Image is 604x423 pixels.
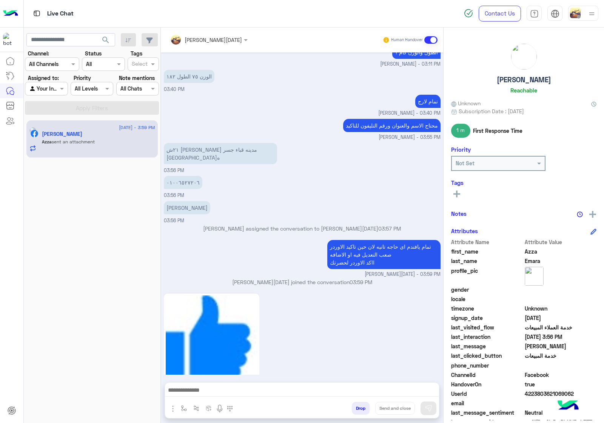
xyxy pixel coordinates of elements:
[525,342,597,350] span: عمرو محمد
[525,399,597,407] span: null
[52,139,95,145] span: sent an attachment
[525,286,597,294] span: null
[451,380,523,388] span: HandoverOn
[525,361,597,369] span: null
[451,333,523,341] span: last_interaction
[164,278,441,286] p: [PERSON_NAME][DATE] joined the conversation
[28,49,49,57] label: Channel:
[525,257,597,265] span: Emara
[551,9,559,18] img: tab
[343,119,441,132] p: 19/8/2025, 3:55 PM
[378,225,401,232] span: 03:57 PM
[74,74,91,82] label: Priority
[375,402,415,415] button: Send and close
[181,405,187,411] img: select flow
[451,352,523,360] span: last_clicked_button
[164,201,210,214] p: 19/8/2025, 3:56 PM
[119,124,155,131] span: [DATE] - 3:59 PM
[164,225,441,232] p: [PERSON_NAME] assigned the conversation to [PERSON_NAME][DATE]
[451,295,523,303] span: locale
[28,74,59,82] label: Assigned to:
[164,143,277,164] p: 19/8/2025, 3:56 PM
[379,134,441,141] span: [PERSON_NAME] - 03:55 PM
[525,409,597,417] span: 0
[451,238,523,246] span: Attribute Name
[525,380,597,388] span: true
[497,75,551,84] h5: [PERSON_NAME]
[451,361,523,369] span: phone_number
[525,238,597,246] span: Attribute Value
[164,176,202,189] p: 19/8/2025, 3:56 PM
[415,95,441,108] p: 19/8/2025, 3:40 PM
[131,49,142,57] label: Tags
[451,390,523,398] span: UserId
[25,101,159,115] button: Apply Filters
[525,333,597,341] span: 2025-08-19T12:56:23.546Z
[3,6,18,22] img: Logo
[587,9,596,18] img: profile
[166,295,257,387] img: 39178562_1505197616293642_5411344281094848512_n.png
[473,127,522,135] span: First Response Time
[164,192,184,198] span: 03:56 PM
[206,405,212,411] img: create order
[525,295,597,303] span: null
[555,393,581,419] img: hulul-logo.png
[327,240,441,269] p: 19/8/2025, 3:59 PM
[577,211,583,217] img: notes
[378,110,441,117] span: [PERSON_NAME] - 03:40 PM
[530,9,539,18] img: tab
[3,33,17,46] img: 713415422032625
[101,35,110,45] span: search
[451,305,523,312] span: timezone
[525,371,597,379] span: 0
[190,402,203,414] button: Trigger scenario
[119,74,155,82] label: Note mentions
[570,8,581,18] img: userImage
[451,210,467,217] h6: Notes
[464,9,473,18] img: spinner
[32,9,42,18] img: tab
[451,323,523,331] span: last_visited_flow
[451,228,478,234] h6: Attributes
[451,124,470,137] span: 1 m
[203,402,215,414] button: create order
[97,33,115,49] button: search
[525,305,597,312] span: Unknown
[525,323,597,331] span: خدمة العملاء المبيعات
[451,286,523,294] span: gender
[352,402,370,415] button: Drop
[525,248,597,255] span: Azza
[193,405,199,411] img: Trigger scenario
[510,87,537,94] h6: Reachable
[451,267,523,284] span: profile_pic
[451,399,523,407] span: email
[451,371,523,379] span: ChannelId
[380,61,441,68] span: [PERSON_NAME] - 03:11 PM
[392,46,441,59] p: 19/8/2025, 3:11 PM
[525,390,597,398] span: 4223803621069062
[164,86,185,92] span: 03:40 PM
[168,404,177,413] img: send attachment
[391,37,423,43] small: Human Handover
[451,257,523,265] span: last_name
[85,49,102,57] label: Status
[451,248,523,255] span: first_name
[365,271,441,278] span: [PERSON_NAME][DATE] - 03:59 PM
[451,179,596,186] h6: Tags
[425,405,432,412] img: send message
[451,99,481,107] span: Unknown
[164,168,184,173] span: 03:56 PM
[459,107,524,115] span: Subscription Date : [DATE]
[29,127,36,134] img: picture
[178,402,190,414] button: select flow
[479,6,521,22] a: Contact Us
[131,60,148,69] div: Select
[215,404,224,413] img: send voice note
[350,279,372,285] span: 03:59 PM
[451,342,523,350] span: last_message
[451,409,523,417] span: last_message_sentiment
[525,314,597,322] span: 2024-10-29T16:52:49.283Z
[525,267,544,286] img: picture
[227,406,233,412] img: make a call
[31,130,38,137] img: Facebook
